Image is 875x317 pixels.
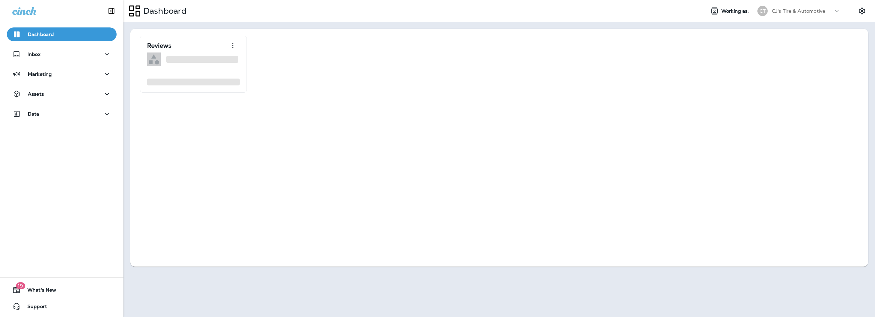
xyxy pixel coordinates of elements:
button: 19What's New [7,283,117,297]
button: Data [7,107,117,121]
div: CT [757,6,768,16]
button: Support [7,300,117,313]
button: Dashboard [7,27,117,41]
button: Assets [7,87,117,101]
button: Settings [856,5,868,17]
p: Data [28,111,39,117]
p: Dashboard [141,6,187,16]
span: Working as: [721,8,751,14]
p: CJ's Tire & Automotive [772,8,825,14]
span: What's New [21,287,56,295]
button: Inbox [7,47,117,61]
span: Support [21,304,47,312]
button: Collapse Sidebar [102,4,121,18]
p: Reviews [147,42,171,49]
p: Assets [28,91,44,97]
p: Marketing [28,71,52,77]
p: Dashboard [28,32,54,37]
button: Marketing [7,67,117,81]
span: 19 [16,282,25,289]
p: Inbox [27,51,40,57]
